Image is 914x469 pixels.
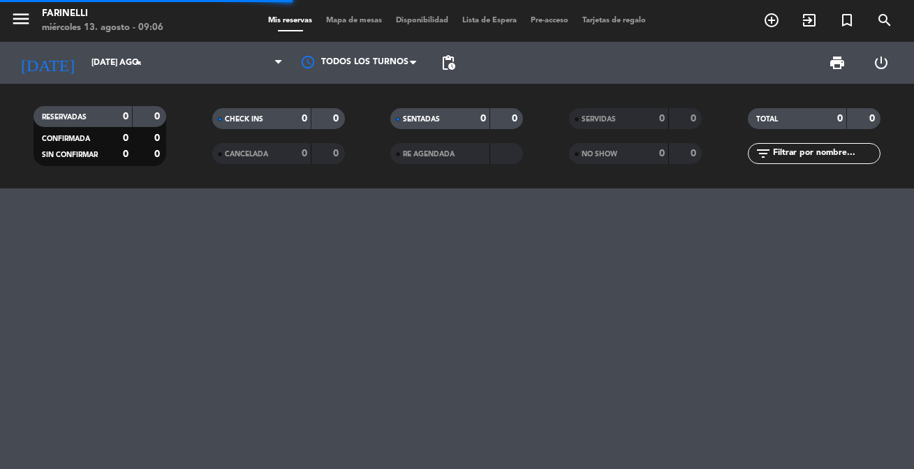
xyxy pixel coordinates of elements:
span: Mapa de mesas [319,17,389,24]
strong: 0 [659,114,665,124]
span: RE AGENDADA [403,151,455,158]
strong: 0 [837,114,843,124]
span: NO SHOW [582,151,617,158]
strong: 0 [302,149,307,158]
span: CANCELADA [225,151,268,158]
div: LOG OUT [860,42,904,84]
strong: 0 [302,114,307,124]
strong: 0 [691,149,699,158]
button: menu [10,8,31,34]
strong: 0 [869,114,878,124]
i: arrow_drop_down [130,54,147,71]
span: SENTADAS [403,116,440,123]
span: SIN CONFIRMAR [42,151,98,158]
span: Lista de Espera [455,17,524,24]
span: Pre-acceso [524,17,575,24]
i: add_circle_outline [763,12,780,29]
i: search [876,12,893,29]
strong: 0 [123,149,128,159]
i: filter_list [755,145,772,162]
div: Farinelli [42,7,163,21]
i: turned_in_not [839,12,855,29]
span: pending_actions [440,54,457,71]
span: SERVIDAS [582,116,616,123]
span: TOTAL [756,116,778,123]
span: Tarjetas de regalo [575,17,653,24]
span: print [829,54,846,71]
strong: 0 [659,149,665,158]
div: miércoles 13. agosto - 09:06 [42,21,163,35]
span: Mis reservas [261,17,319,24]
span: CHECK INS [225,116,263,123]
i: menu [10,8,31,29]
i: exit_to_app [801,12,818,29]
strong: 0 [154,133,163,143]
strong: 0 [480,114,486,124]
strong: 0 [691,114,699,124]
strong: 0 [123,112,128,121]
i: [DATE] [10,47,84,78]
strong: 0 [333,149,341,158]
strong: 0 [333,114,341,124]
strong: 0 [154,149,163,159]
strong: 0 [123,133,128,143]
span: Disponibilidad [389,17,455,24]
strong: 0 [154,112,163,121]
input: Filtrar por nombre... [772,146,880,161]
i: power_settings_new [873,54,890,71]
span: CONFIRMADA [42,135,90,142]
strong: 0 [512,114,520,124]
span: RESERVADAS [42,114,87,121]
